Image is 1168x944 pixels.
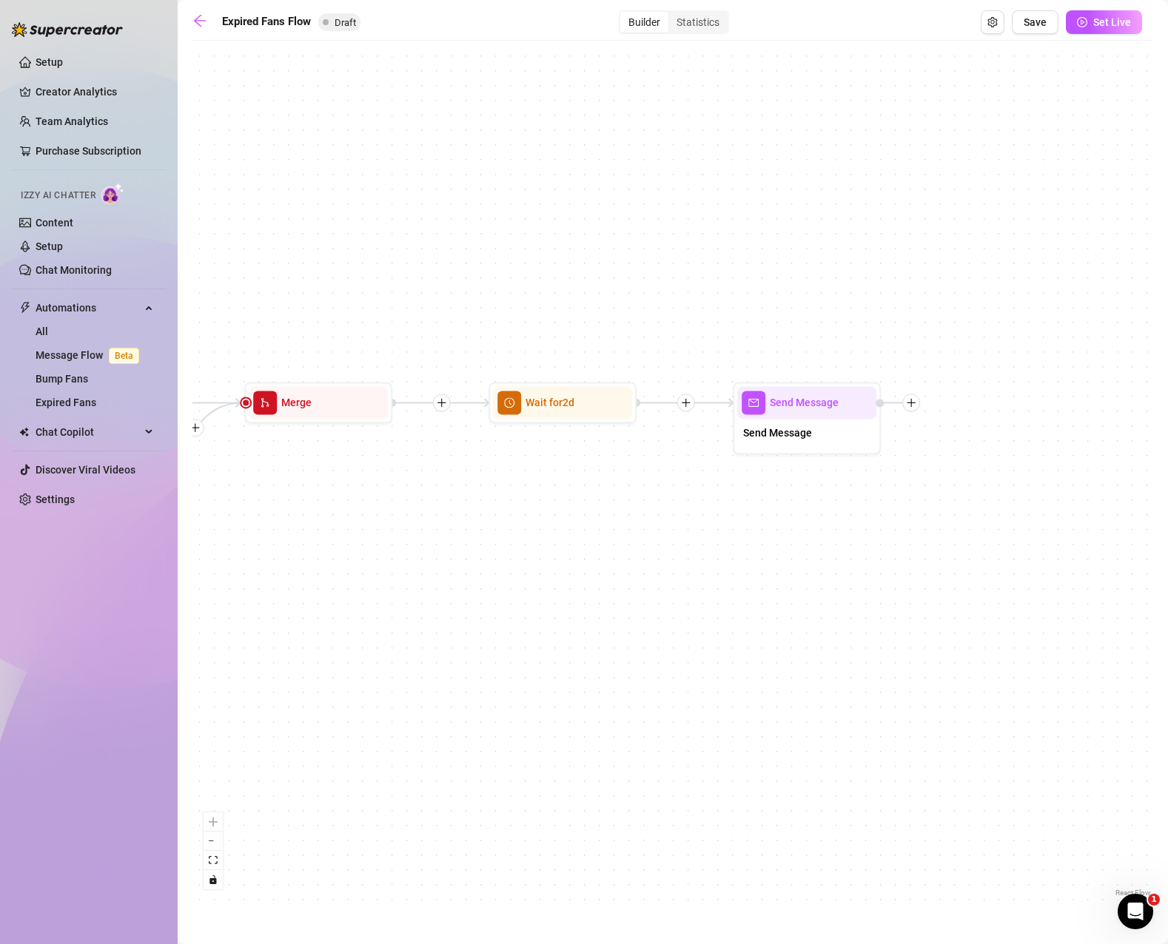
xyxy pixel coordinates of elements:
a: Purchase Subscription [36,145,141,157]
div: Builder [620,12,668,33]
div: Statistics [668,12,728,33]
a: Expired Fans [36,397,96,408]
span: Save [1024,16,1047,28]
div: React Flow controls [204,812,223,889]
span: Send Message [770,394,839,411]
button: Save Flow [1012,10,1058,34]
div: mergeMerge [244,382,392,423]
button: fit view [204,851,223,870]
span: mail [742,391,765,414]
button: zoom out [204,832,223,851]
img: AI Chatter [101,183,124,204]
strong: Expired Fans Flow [222,15,311,28]
span: thunderbolt [19,302,31,314]
a: Chat Monitoring [36,264,112,276]
span: Send Message [743,425,812,441]
a: Bump Fans [36,373,88,385]
span: Draft [335,17,356,28]
button: toggle interactivity [204,870,223,889]
iframe: Intercom live chat [1118,894,1153,929]
span: setting [987,17,998,27]
a: Content [36,217,73,229]
a: Settings [36,493,75,505]
img: logo-BBDzfeDw.svg [12,22,123,37]
span: Automations [36,296,141,320]
a: Creator Analytics [36,80,154,104]
button: Set Live [1066,10,1142,34]
div: segmented control [619,10,729,34]
button: Open Exit Rules [981,10,1004,34]
span: plus [437,397,447,408]
a: Discover Viral Videos [36,464,135,476]
div: clock-circleWait for2d [489,382,637,423]
span: Beta [109,348,139,364]
span: clock-circle [497,391,521,414]
span: plus [681,397,691,408]
span: Wait for 2d [526,394,574,411]
span: Set Live [1093,16,1131,28]
span: play-circle [1077,17,1087,27]
a: Message FlowBeta [36,349,145,361]
a: Team Analytics [36,115,108,127]
span: 1 [1148,894,1160,906]
span: plus [190,422,201,433]
a: All [36,326,48,337]
span: merge [253,391,277,414]
span: Merge [281,394,312,411]
span: arrow-left [192,13,207,28]
span: Izzy AI Chatter [21,189,95,203]
span: plus [906,397,916,408]
span: Chat Copilot [36,420,141,444]
a: React Flow attribution [1115,889,1151,897]
a: Setup [36,56,63,68]
div: mailSend MessageSend Message [733,382,881,454]
a: arrow-left [192,13,215,31]
img: Chat Copilot [19,427,29,437]
a: Setup [36,240,63,252]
